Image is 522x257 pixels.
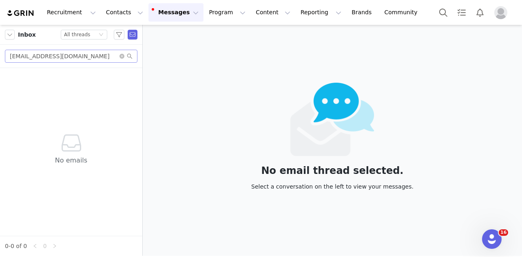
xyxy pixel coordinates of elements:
input: Search mail [5,50,137,63]
button: Recruitment [42,3,101,22]
li: Previous Page [30,241,40,251]
button: Program [204,3,250,22]
img: grin logo [7,9,35,17]
button: Reporting [296,3,346,22]
span: Inbox [18,31,36,39]
li: 0 [40,241,50,251]
li: 0-0 of 0 [5,241,27,251]
div: No email thread selected. [251,166,414,175]
button: Contacts [101,3,148,22]
button: Notifications [471,3,489,22]
a: Community [380,3,426,22]
button: Profile [489,6,515,19]
span: 16 [499,229,508,236]
div: Select a conversation on the left to view your messages. [251,182,414,191]
img: placeholder-profile.jpg [494,6,507,19]
a: Brands [347,3,379,22]
a: Tasks [453,3,471,22]
li: Next Page [50,241,60,251]
img: emails-empty2x.png [290,83,375,156]
button: Content [251,3,295,22]
button: Search [434,3,452,22]
i: icon: down [99,32,104,38]
span: No emails [55,156,87,164]
button: Messages [148,3,203,22]
i: icon: search [127,53,133,59]
i: icon: close-circle [119,54,124,59]
a: 0 [40,242,49,250]
iframe: Intercom live chat [482,229,502,249]
i: icon: left [33,244,38,248]
i: icon: right [52,244,57,248]
div: All threads [64,30,90,39]
span: Send Email [128,30,137,40]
